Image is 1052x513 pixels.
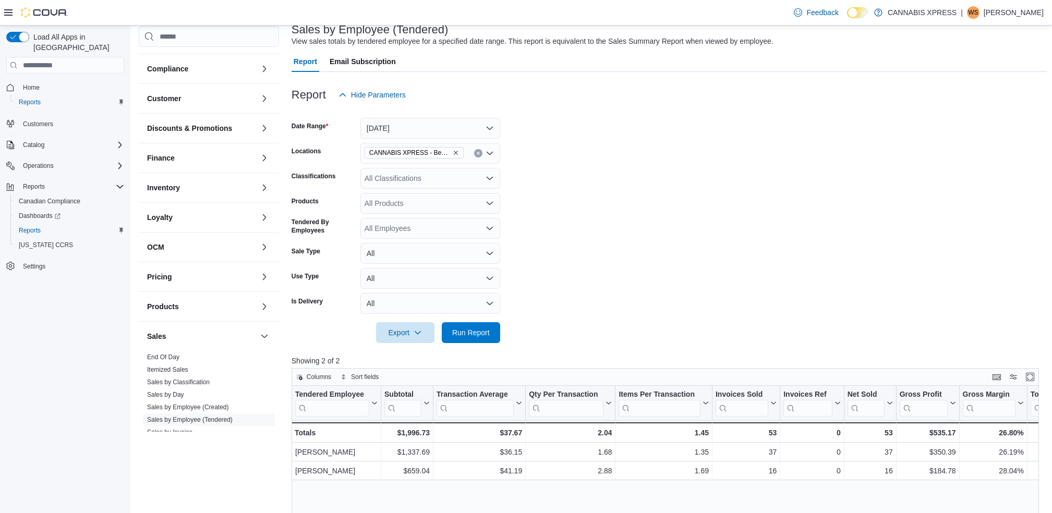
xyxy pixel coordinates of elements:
span: Canadian Compliance [19,197,80,205]
span: CANNABIS XPRESS - Beeton ([GEOGRAPHIC_DATA]) [369,148,451,158]
span: Sales by Invoice [147,428,192,436]
label: Use Type [292,272,319,280]
button: Inventory [258,181,271,194]
button: Home [2,80,128,95]
button: Keyboard shortcuts [990,371,1003,383]
h3: Pricing [147,272,172,282]
div: Net Sold [847,390,884,417]
div: $1,337.69 [384,446,430,458]
a: Customers [19,118,57,130]
h3: Report [292,89,326,101]
div: $37.67 [437,426,522,439]
a: Dashboards [15,210,65,222]
h3: Inventory [147,182,180,193]
a: Reports [15,96,45,108]
div: Qty Per Transaction [529,390,603,417]
button: Gross Margin [962,390,1023,417]
h3: Compliance [147,64,188,74]
div: 1.69 [619,465,709,477]
div: [PERSON_NAME] [295,465,378,477]
h3: Products [147,301,179,312]
div: Totals [295,426,378,439]
div: Items Per Transaction [619,390,700,417]
label: Date Range [292,122,329,130]
span: Reports [19,98,41,106]
span: Settings [19,260,124,273]
span: Feedback [806,7,838,18]
span: Catalog [19,139,124,151]
a: Sales by Invoice [147,429,192,436]
div: Tendered Employee [295,390,369,400]
button: All [360,293,500,314]
button: Export [376,322,434,343]
span: Reports [19,226,41,235]
div: 26.80% [962,426,1023,439]
a: Sales by Day [147,391,184,398]
span: Columns [307,373,331,381]
span: Email Subscription [330,51,396,72]
span: Hide Parameters [351,90,406,100]
a: Home [19,81,44,94]
div: 0 [783,446,840,458]
h3: Customer [147,93,181,104]
span: Sort fields [351,373,379,381]
p: [PERSON_NAME] [984,6,1044,19]
p: CANNABIS XPRESS [888,6,957,19]
button: Loyalty [258,211,271,224]
button: OCM [147,242,256,252]
a: Canadian Compliance [15,195,84,207]
button: Products [147,301,256,312]
h3: Sales [147,331,166,341]
div: $184.78 [899,465,956,477]
button: Qty Per Transaction [529,390,612,417]
a: Settings [19,260,50,273]
button: Open list of options [486,149,494,157]
button: Enter fullscreen [1024,371,1036,383]
input: Dark Mode [847,7,869,18]
span: Reports [15,96,124,108]
span: Operations [23,162,54,170]
h3: Finance [147,153,175,163]
div: $659.04 [384,465,430,477]
div: 53 [716,426,777,439]
div: Items Per Transaction [619,390,700,400]
span: Reports [23,182,45,191]
a: Dashboards [10,209,128,223]
span: Report [294,51,317,72]
div: Gross Margin [962,390,1015,417]
div: 2.04 [529,426,612,439]
div: Invoices Sold [716,390,768,400]
button: [US_STATE] CCRS [10,238,128,252]
button: Hide Parameters [334,84,410,105]
div: Tendered Employee [295,390,369,417]
span: WS [968,6,978,19]
div: Transaction Average [437,390,514,400]
div: Invoices Ref [783,390,832,400]
button: Display options [1007,371,1020,383]
button: Transaction Average [437,390,522,417]
button: Pricing [147,272,256,282]
button: Columns [292,371,335,383]
div: $350.39 [899,446,956,458]
label: Is Delivery [292,297,323,306]
label: Sale Type [292,247,320,255]
p: | [961,6,963,19]
div: 26.19% [962,446,1023,458]
button: Run Report [442,322,500,343]
span: Dashboards [15,210,124,222]
span: Sales by Classification [147,378,210,386]
span: Home [19,81,124,94]
h3: Loyalty [147,212,173,223]
button: Sales [147,331,256,341]
a: Sales by Classification [147,378,210,386]
button: Pricing [258,271,271,283]
button: Reports [2,179,128,194]
span: Itemized Sales [147,365,188,374]
span: Sales by Employee (Created) [147,403,229,411]
div: 16 [847,465,892,477]
span: Home [23,83,40,92]
button: Open list of options [486,199,494,207]
button: Catalog [2,138,128,152]
a: Sales by Employee (Created) [147,404,229,411]
button: Clear input [474,149,482,157]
